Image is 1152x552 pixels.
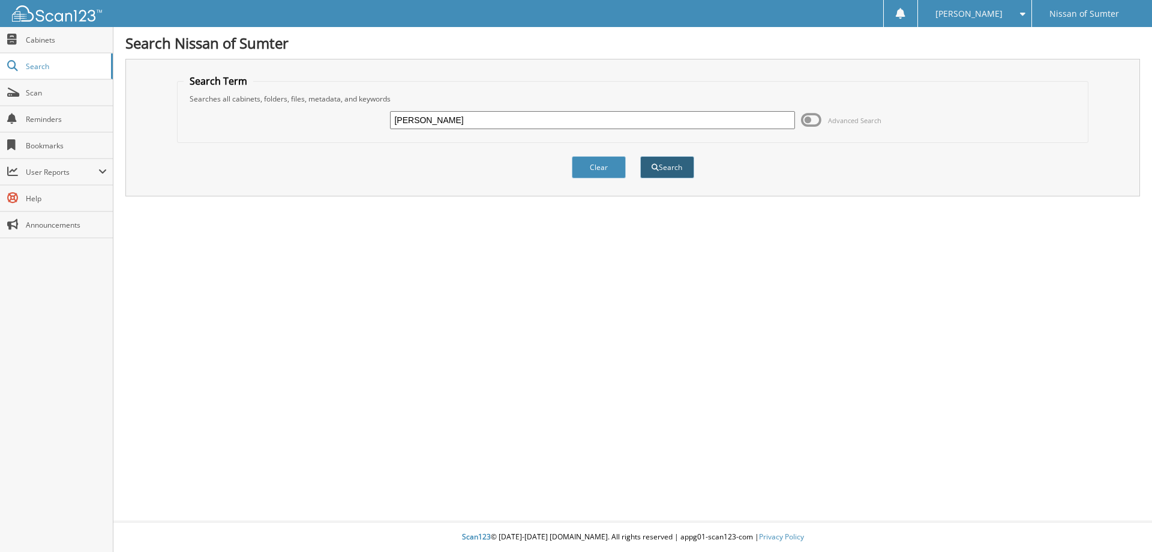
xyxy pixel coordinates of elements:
div: © [DATE]-[DATE] [DOMAIN_NAME]. All rights reserved | appg01-scan123-com | [113,523,1152,552]
span: User Reports [26,167,98,177]
span: Reminders [26,114,107,124]
span: Bookmarks [26,141,107,151]
legend: Search Term [184,74,253,88]
span: [PERSON_NAME] [935,10,1003,17]
span: Advanced Search [828,116,881,125]
iframe: Chat Widget [1092,494,1152,552]
span: Nissan of Sumter [1049,10,1119,17]
a: Privacy Policy [759,532,804,542]
h1: Search Nissan of Sumter [125,33,1140,53]
span: Scan123 [462,532,491,542]
span: Help [26,193,107,204]
button: Search [640,156,694,178]
span: Cabinets [26,35,107,45]
span: Search [26,61,105,71]
span: Announcements [26,220,107,230]
span: Scan [26,88,107,98]
div: Searches all cabinets, folders, files, metadata, and keywords [184,94,1082,104]
img: scan123-logo-white.svg [12,5,102,22]
button: Clear [572,156,626,178]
